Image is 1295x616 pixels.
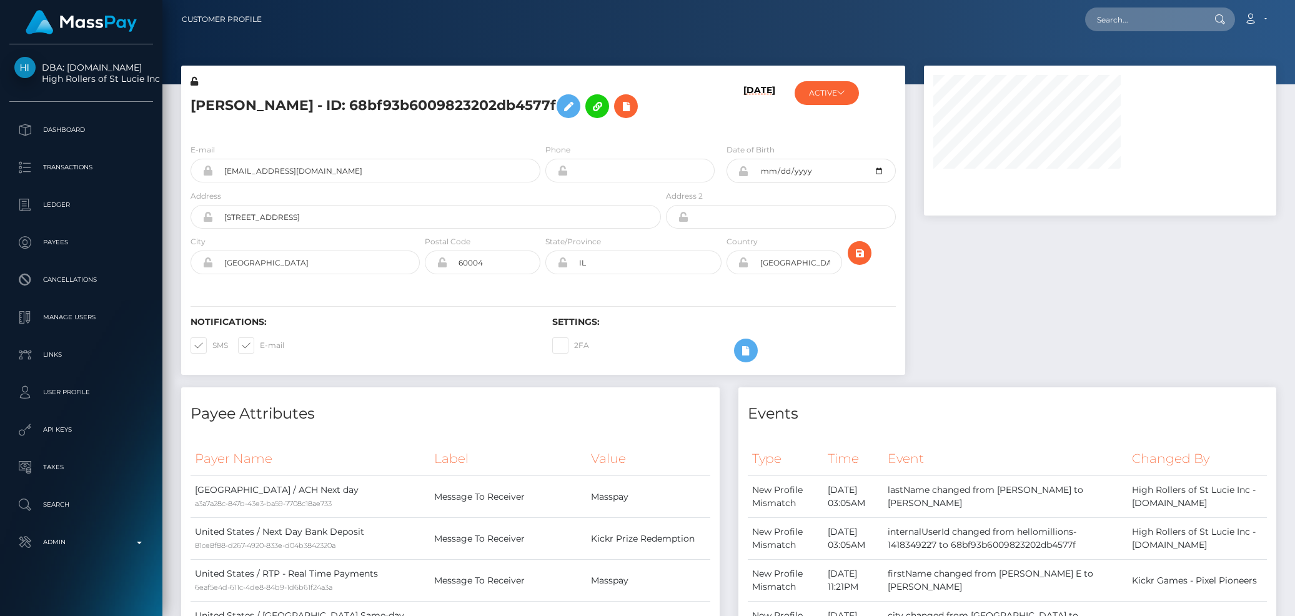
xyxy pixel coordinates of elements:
[191,191,221,202] label: Address
[9,114,153,146] a: Dashboard
[191,144,215,156] label: E-mail
[9,489,153,520] a: Search
[587,560,710,602] td: Masspay
[1128,476,1267,518] td: High Rollers of St Lucie Inc - [DOMAIN_NAME]
[666,191,703,202] label: Address 2
[748,560,823,602] td: New Profile Mismatch
[14,345,148,364] p: Links
[1085,7,1203,31] input: Search...
[195,499,332,508] small: a3a7a28c-847b-43e3-ba59-7708c18ae733
[883,560,1128,602] td: firstName changed from [PERSON_NAME] E to [PERSON_NAME]
[552,337,589,354] label: 2FA
[14,533,148,552] p: Admin
[748,442,823,476] th: Type
[430,560,587,602] td: Message To Receiver
[883,518,1128,560] td: internalUserId changed from hellomillions-1418349227 to 68bf93b6009823202db4577f
[9,189,153,221] a: Ledger
[9,527,153,558] a: Admin
[425,236,470,247] label: Postal Code
[9,339,153,370] a: Links
[430,442,587,476] th: Label
[9,227,153,258] a: Payees
[587,518,710,560] td: Kickr Prize Redemption
[191,88,654,124] h5: [PERSON_NAME] - ID: 68bf93b6009823202db4577f
[9,452,153,483] a: Taxes
[195,541,335,550] small: 81ce8f88-d267-4920-833e-d04b3842320a
[883,476,1128,518] td: lastName changed from [PERSON_NAME] to [PERSON_NAME]
[9,302,153,333] a: Manage Users
[14,458,148,477] p: Taxes
[823,518,883,560] td: [DATE] 03:05AM
[552,317,895,327] h6: Settings:
[727,144,775,156] label: Date of Birth
[795,81,859,105] button: ACTIVE
[9,414,153,445] a: API Keys
[823,560,883,602] td: [DATE] 11:21PM
[9,264,153,296] a: Cancellations
[545,236,601,247] label: State/Province
[743,85,775,129] h6: [DATE]
[14,57,36,78] img: High Rollers of St Lucie Inc
[823,442,883,476] th: Time
[1128,560,1267,602] td: Kickr Games - Pixel Pioneers
[14,308,148,327] p: Manage Users
[1128,442,1267,476] th: Changed By
[9,152,153,183] a: Transactions
[191,442,430,476] th: Payer Name
[430,518,587,560] td: Message To Receiver
[14,271,148,289] p: Cancellations
[191,236,206,247] label: City
[14,233,148,252] p: Payees
[191,518,430,560] td: United States / Next Day Bank Deposit
[545,144,570,156] label: Phone
[191,560,430,602] td: United States / RTP - Real Time Payments
[587,442,710,476] th: Value
[9,62,153,84] span: DBA: [DOMAIN_NAME] High Rollers of St Lucie Inc
[748,518,823,560] td: New Profile Mismatch
[14,383,148,402] p: User Profile
[14,121,148,139] p: Dashboard
[182,6,262,32] a: Customer Profile
[1128,518,1267,560] td: High Rollers of St Lucie Inc - [DOMAIN_NAME]
[191,476,430,518] td: [GEOGRAPHIC_DATA] / ACH Next day
[9,377,153,408] a: User Profile
[14,158,148,177] p: Transactions
[727,236,758,247] label: Country
[883,442,1128,476] th: Event
[191,317,533,327] h6: Notifications:
[238,337,284,354] label: E-mail
[14,196,148,214] p: Ledger
[191,403,710,425] h4: Payee Attributes
[587,476,710,518] td: Masspay
[195,583,332,592] small: 6eaf5e4d-611c-4de8-84b9-1d6b61f24a3a
[748,403,1268,425] h4: Events
[14,420,148,439] p: API Keys
[191,337,228,354] label: SMS
[823,476,883,518] td: [DATE] 03:05AM
[748,476,823,518] td: New Profile Mismatch
[430,476,587,518] td: Message To Receiver
[26,10,137,34] img: MassPay Logo
[14,495,148,514] p: Search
